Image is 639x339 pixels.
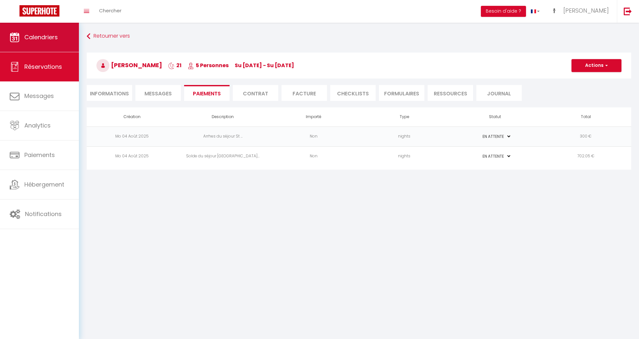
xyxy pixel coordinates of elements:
[268,146,359,166] td: Non
[99,7,121,14] span: Chercher
[87,127,178,146] td: Mo 04 Août 2025
[268,127,359,146] td: Non
[233,85,278,101] li: Contrat
[24,180,64,188] span: Hébergement
[87,85,132,101] li: Informations
[178,107,269,127] th: Description
[178,127,269,146] td: Arrhes du séjour St ...
[268,107,359,127] th: Importé
[87,146,178,166] td: Mo 04 Août 2025
[24,92,54,100] span: Messages
[178,146,269,166] td: Solde du séjour [GEOGRAPHIC_DATA]...
[359,127,450,146] td: nights
[481,6,526,17] button: Besoin d'aide ?
[330,85,376,101] li: CHECKLISTS
[87,30,631,42] a: Retourner vers
[184,85,230,101] li: Paiements
[168,62,182,69] span: 21
[450,107,541,127] th: Statut
[359,107,450,127] th: Type
[24,121,51,129] span: Analytics
[549,6,559,16] img: ...
[282,85,327,101] li: Facture
[428,85,473,101] li: Ressources
[25,210,62,218] span: Notifications
[541,107,632,127] th: Total
[379,85,424,101] li: FORMULAIRES
[188,62,229,69] span: 5 Personnes
[24,151,55,159] span: Paiements
[87,107,178,127] th: Création
[24,33,58,41] span: Calendriers
[235,62,294,69] span: Su [DATE] - Su [DATE]
[571,59,621,72] button: Actions
[359,146,450,166] td: nights
[19,5,59,17] img: Super Booking
[476,85,522,101] li: Journal
[24,63,62,71] span: Réservations
[144,90,172,97] span: Messages
[624,7,632,15] img: logout
[96,61,162,69] span: [PERSON_NAME]
[541,127,632,146] td: 300 €
[541,146,632,166] td: 702.05 €
[563,6,609,15] span: [PERSON_NAME]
